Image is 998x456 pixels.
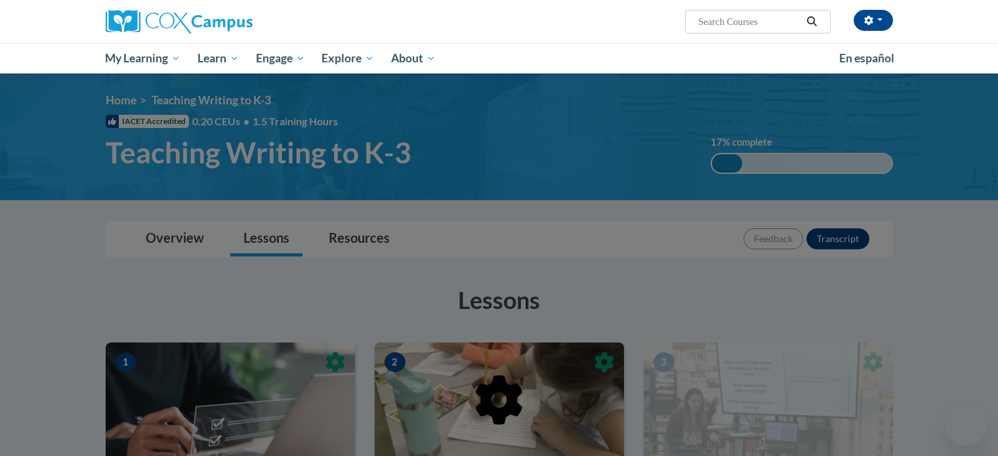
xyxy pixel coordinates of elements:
input: Search Courses [697,14,802,30]
span: Explore [322,51,374,66]
a: Cox Campus [106,10,355,33]
span: Learn [198,51,239,66]
button: Search [802,14,821,30]
div: Main menu [86,43,913,73]
iframe: Close message [854,372,880,398]
a: Explore [313,43,383,73]
span: Engage [256,51,305,66]
a: About [383,43,444,73]
a: En español [831,45,903,72]
button: Account Settings [854,10,893,31]
img: Cox Campus [106,10,253,33]
span: About [391,51,436,66]
span: En español [839,51,894,65]
iframe: Button to launch messaging window [946,404,988,446]
span: My Learning [105,51,180,66]
a: Learn [189,43,247,73]
a: Engage [247,43,314,73]
a: My Learning [97,43,190,73]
